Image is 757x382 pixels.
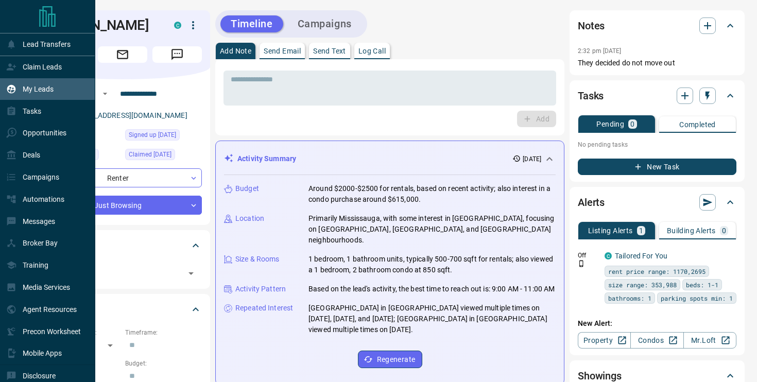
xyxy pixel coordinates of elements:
[578,159,736,175] button: New Task
[630,332,683,349] a: Condos
[578,194,605,211] h2: Alerts
[578,260,585,267] svg: Push Notification Only
[237,153,296,164] p: Activity Summary
[578,318,736,329] p: New Alert:
[125,359,202,368] p: Budget:
[308,303,556,335] p: [GEOGRAPHIC_DATA] in [GEOGRAPHIC_DATA] viewed multiple times on [DATE], [DATE], and [DATE]; [GEOG...
[99,88,111,100] button: Open
[608,293,651,303] span: bathrooms: 1
[578,47,622,55] p: 2:32 pm [DATE]
[679,121,716,128] p: Completed
[235,254,280,265] p: Size & Rooms
[129,130,176,140] span: Signed up [DATE]
[129,149,171,160] span: Claimed [DATE]
[287,15,362,32] button: Campaigns
[220,15,283,32] button: Timeline
[630,120,634,128] p: 0
[43,168,202,187] div: Renter
[184,266,198,281] button: Open
[578,13,736,38] div: Notes
[358,351,422,368] button: Regenerate
[667,227,716,234] p: Building Alerts
[43,196,202,215] div: Just Browsing
[125,129,202,144] div: Mon Apr 24 2023
[578,83,736,108] div: Tasks
[308,213,556,246] p: Primarily Mississauga, with some interest in [GEOGRAPHIC_DATA], focusing on [GEOGRAPHIC_DATA], [G...
[235,303,293,314] p: Repeated Interest
[308,284,555,294] p: Based on the lead's activity, the best time to reach out is: 9:00 AM - 11:00 AM
[578,190,736,215] div: Alerts
[608,266,706,276] span: rent price range: 1170,2695
[43,233,202,258] div: Tags
[661,293,733,303] span: parking spots min: 1
[235,213,264,224] p: Location
[615,252,667,260] a: Tailored For You
[683,332,736,349] a: Mr.Loft
[224,149,556,168] div: Activity Summary[DATE]
[358,47,386,55] p: Log Call
[313,47,346,55] p: Send Text
[125,328,202,337] p: Timeframe:
[174,22,181,29] div: condos.ca
[596,120,624,128] p: Pending
[220,47,251,55] p: Add Note
[686,280,718,290] span: beds: 1-1
[98,46,147,63] span: Email
[722,227,726,234] p: 0
[588,227,633,234] p: Listing Alerts
[152,46,202,63] span: Message
[578,137,736,152] p: No pending tasks
[578,58,736,68] p: They decided do not move out
[608,280,677,290] span: size range: 353,988
[43,17,159,33] h1: [PERSON_NAME]
[639,227,643,234] p: 1
[578,332,631,349] a: Property
[308,254,556,275] p: 1 bedroom, 1 bathroom units, typically 500-700 sqft for rentals; also viewed a 1 bedroom, 2 bathr...
[235,183,259,194] p: Budget
[71,111,187,119] a: [EMAIL_ADDRESS][DOMAIN_NAME]
[308,183,556,205] p: Around $2000-$2500 for rentals, based on recent activity; also interest in a condo purchase aroun...
[578,18,605,34] h2: Notes
[523,154,541,164] p: [DATE]
[264,47,301,55] p: Send Email
[605,252,612,259] div: condos.ca
[235,284,286,294] p: Activity Pattern
[43,297,202,322] div: Criteria
[578,251,598,260] p: Off
[125,149,202,163] div: Thu Mar 14 2024
[578,88,604,104] h2: Tasks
